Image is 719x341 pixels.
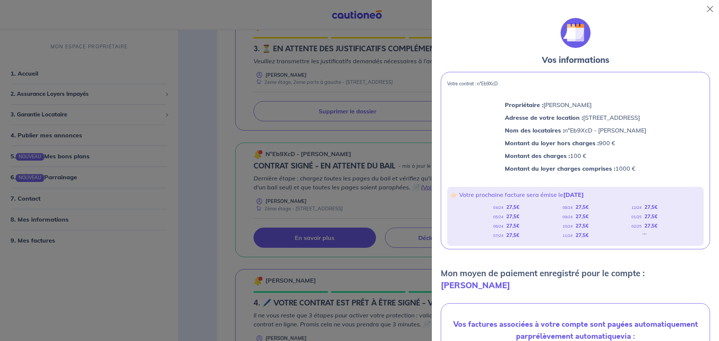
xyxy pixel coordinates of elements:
em: 09/24 [562,214,573,219]
p: [PERSON_NAME] [505,100,646,110]
strong: 27,5 € [506,204,519,210]
p: 1000 € [505,164,646,173]
strong: 27,5 € [644,223,658,229]
strong: 27,5 € [576,204,589,210]
strong: 27,5 € [506,223,519,229]
em: 08/24 [562,205,573,210]
em: 05/24 [493,214,503,219]
strong: Propriétaire : [505,101,543,109]
strong: Montant du loyer charges comprises : [505,165,615,172]
strong: Montant du loyer hors charges : [505,139,599,147]
strong: 27,5 € [644,204,658,210]
strong: 27,5 € [576,223,589,229]
strong: [PERSON_NAME] [441,280,510,290]
p: 900 € [505,138,646,148]
strong: Vos informations [542,55,609,65]
div: ... [642,231,647,240]
strong: 27,5 € [576,232,589,238]
strong: 27,5 € [506,232,519,238]
strong: [DATE] [563,191,584,198]
strong: Nom des locataires : [505,127,564,134]
em: 11/24 [562,233,573,238]
em: 01/25 [631,214,641,219]
em: 06/24 [493,224,503,229]
img: illu_calendar.svg [561,18,591,48]
p: Votre contrat : n°Eb9XcD [447,81,704,86]
strong: Adresse de votre location : [505,114,583,121]
em: 04/24 [493,205,503,210]
em: 10/24 [562,224,573,229]
em: 07/24 [493,233,503,238]
p: Mon moyen de paiement enregistré pour le compte : [441,267,710,291]
p: 100 € [505,151,646,161]
em: 12/24 [631,205,641,210]
p: n°Eb9XcD - [PERSON_NAME] [505,125,646,135]
p: [STREET_ADDRESS] [505,113,646,122]
strong: Montant des charges : [505,152,570,159]
strong: 27,5 € [576,213,589,219]
strong: 27,5 € [644,213,658,219]
em: 02/25 [631,224,641,229]
strong: 27,5 € [506,213,519,219]
button: Close [704,3,716,15]
p: 👉🏻 Votre prochaine facture sera émise le [450,190,701,200]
